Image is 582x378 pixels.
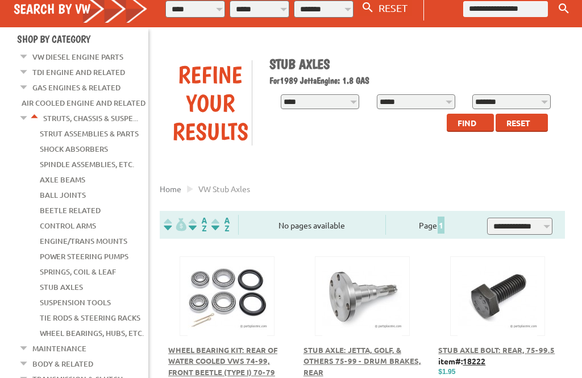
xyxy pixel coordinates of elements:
a: TDI Engine and Related [32,65,125,80]
b: item#: [438,356,485,366]
a: Control Arms [40,218,96,233]
img: Sort by Sales Rank [209,218,232,231]
a: Wheel Bearings, Hubs, Etc. [40,326,144,340]
h1: Stub Axles [269,56,556,72]
span: Find [458,118,476,128]
a: Shock Absorbers [40,142,108,156]
a: Air Cooled Engine and Related [22,95,145,110]
button: Reset [496,114,548,132]
span: For [269,75,280,86]
a: Suspension Tools [40,295,111,310]
a: Stub Axle: Jetta, Golf, & Others 75-99 - Drum Brakes, Rear [304,345,421,377]
a: Stub Axle Bolt: Rear, 75-99.5 [438,345,555,355]
a: Tie Rods & Steering Racks [40,310,140,325]
a: Engine/Trans Mounts [40,234,127,248]
a: Spindle Assemblies, Etc. [40,157,134,172]
span: RESET [379,2,408,14]
h4: Search by VW [14,1,148,17]
a: Maintenance [32,341,86,356]
span: $1.95 [438,368,455,376]
a: Wheel Bearing Kit: Rear of Water Cooled VWs 74-99, Front Beetle (Type I) 70-79 [168,345,277,377]
a: Gas Engines & Related [32,80,120,95]
span: Engine: 1.8 GAS [317,75,369,86]
h2: 1989 Jetta [269,75,556,86]
a: Strut Assemblies & Parts [40,126,139,141]
a: Beetle Related [40,203,101,218]
img: Sort by Headline [186,218,209,231]
a: Struts, Chassis & Suspe... [43,111,138,126]
a: Axle Beams [40,172,85,187]
a: Springs, Coil & Leaf [40,264,116,279]
img: filterpricelow.svg [164,218,186,231]
span: 1 [438,217,444,234]
div: Page [385,215,479,234]
span: Reset [506,118,530,128]
u: 18222 [463,356,485,366]
a: VW Diesel Engine Parts [32,49,123,64]
h4: Shop By Category [17,33,148,45]
a: Stub Axles [40,280,83,294]
button: Find [447,114,494,132]
div: No pages available [239,219,385,231]
div: Refine Your Results [168,60,252,146]
span: VW stub axles [198,184,250,194]
a: Power Steering Pumps [40,249,128,264]
a: Ball Joints [40,188,86,202]
a: Body & Related [32,356,93,371]
a: Home [160,184,181,194]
